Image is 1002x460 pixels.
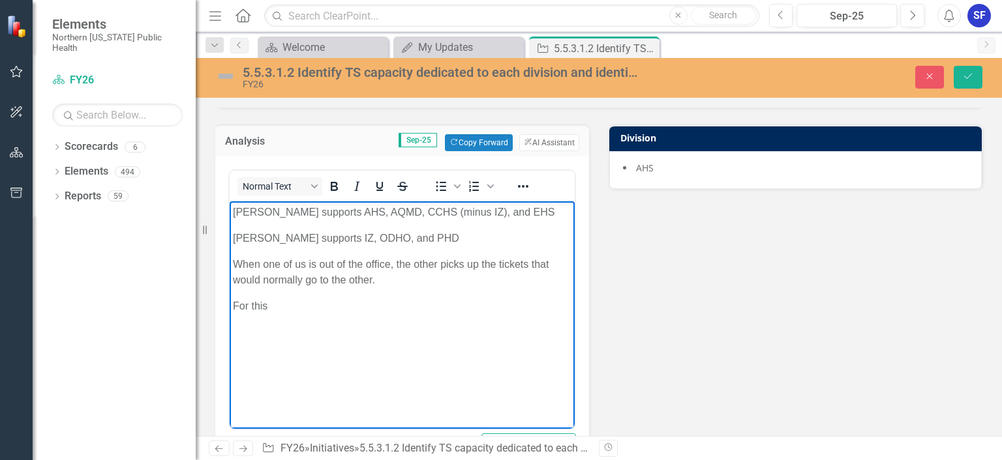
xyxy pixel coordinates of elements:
[323,177,345,195] button: Bold
[445,134,512,151] button: Copy Forward
[967,4,991,27] button: SF
[397,39,521,55] a: My Updates
[237,177,322,195] button: Block Normal Text
[215,66,236,87] img: Not Defined
[797,4,897,27] button: Sep-25
[801,8,892,24] div: Sep-25
[243,79,640,89] div: FY26
[7,15,29,38] img: ClearPoint Strategy
[281,442,305,454] a: FY26
[52,16,183,32] span: Elements
[52,73,183,88] a: FY26
[346,177,368,195] button: Italic
[463,177,496,195] div: Numbered list
[282,39,385,55] div: Welcome
[230,201,575,429] iframe: Rich Text Area. Press ALT-0 for help.
[519,134,579,151] button: AI Assistant
[399,133,437,147] span: Sep-25
[225,136,289,147] h3: Analysis
[481,433,576,456] button: Switch to old editor
[125,141,145,152] div: 6
[52,32,183,53] small: Northern [US_STATE] Public Health
[418,39,521,55] div: My Updates
[108,191,129,202] div: 59
[243,181,307,192] span: Normal Text
[636,162,654,174] span: AHS
[52,104,183,126] input: Search Below...
[65,189,101,204] a: Reports
[709,10,737,20] span: Search
[359,442,763,454] div: 5.5.3.1.2 Identify TS capacity dedicated to each division and identify workload capacity.
[310,442,354,454] a: Initiatives
[264,5,759,27] input: Search ClearPoint...
[369,177,391,195] button: Underline
[115,166,140,177] div: 494
[512,177,534,195] button: Reveal or hide additional toolbar items
[554,40,656,57] div: 5.5.3.1.2 Identify TS capacity dedicated to each division and identify workload capacity.
[262,441,589,456] div: » »
[620,133,975,143] h3: Division
[391,177,414,195] button: Strikethrough
[65,139,118,154] a: Scorecards
[261,39,385,55] a: Welcome
[430,177,463,195] div: Bullet list
[65,164,108,179] a: Elements
[691,7,756,25] button: Search
[243,65,640,79] div: 5.5.3.1.2 Identify TS capacity dedicated to each division and identify workload capacity.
